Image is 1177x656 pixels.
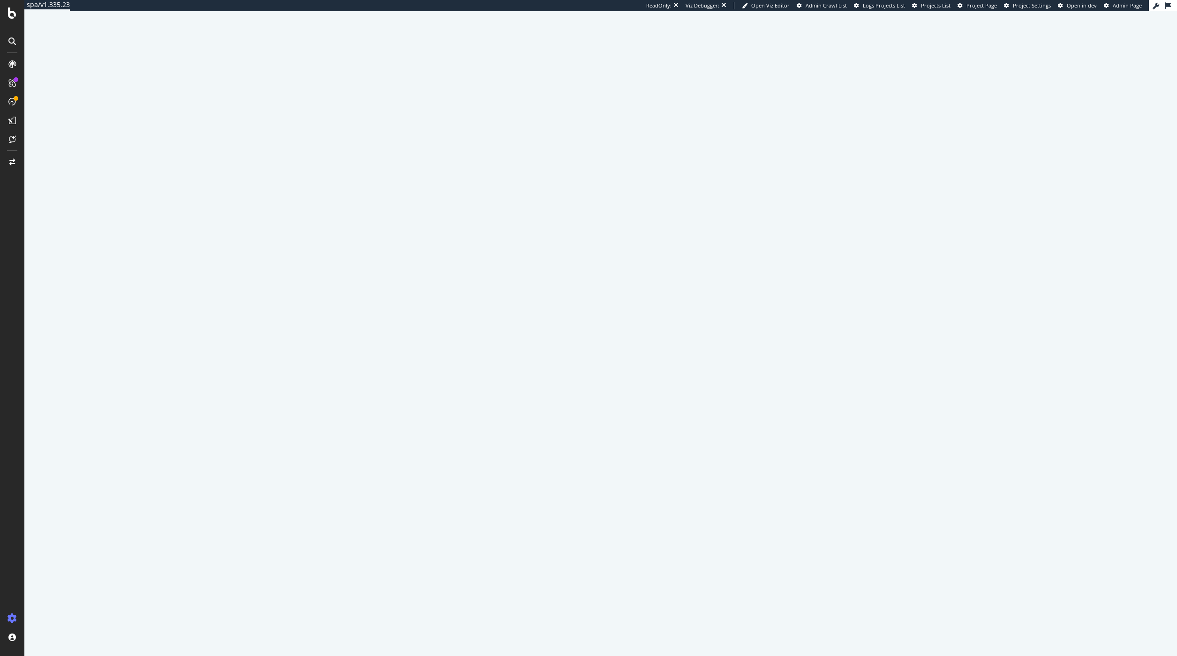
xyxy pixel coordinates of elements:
[854,2,905,9] a: Logs Projects List
[921,2,951,9] span: Projects List
[863,2,905,9] span: Logs Projects List
[1058,2,1097,9] a: Open in dev
[912,2,951,9] a: Projects List
[1004,2,1051,9] a: Project Settings
[1013,2,1051,9] span: Project Settings
[958,2,997,9] a: Project Page
[686,2,719,9] div: Viz Debugger:
[966,2,997,9] span: Project Page
[751,2,790,9] span: Open Viz Editor
[1104,2,1142,9] a: Admin Page
[797,2,847,9] a: Admin Crawl List
[1113,2,1142,9] span: Admin Page
[646,2,671,9] div: ReadOnly:
[806,2,847,9] span: Admin Crawl List
[1067,2,1097,9] span: Open in dev
[742,2,790,9] a: Open Viz Editor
